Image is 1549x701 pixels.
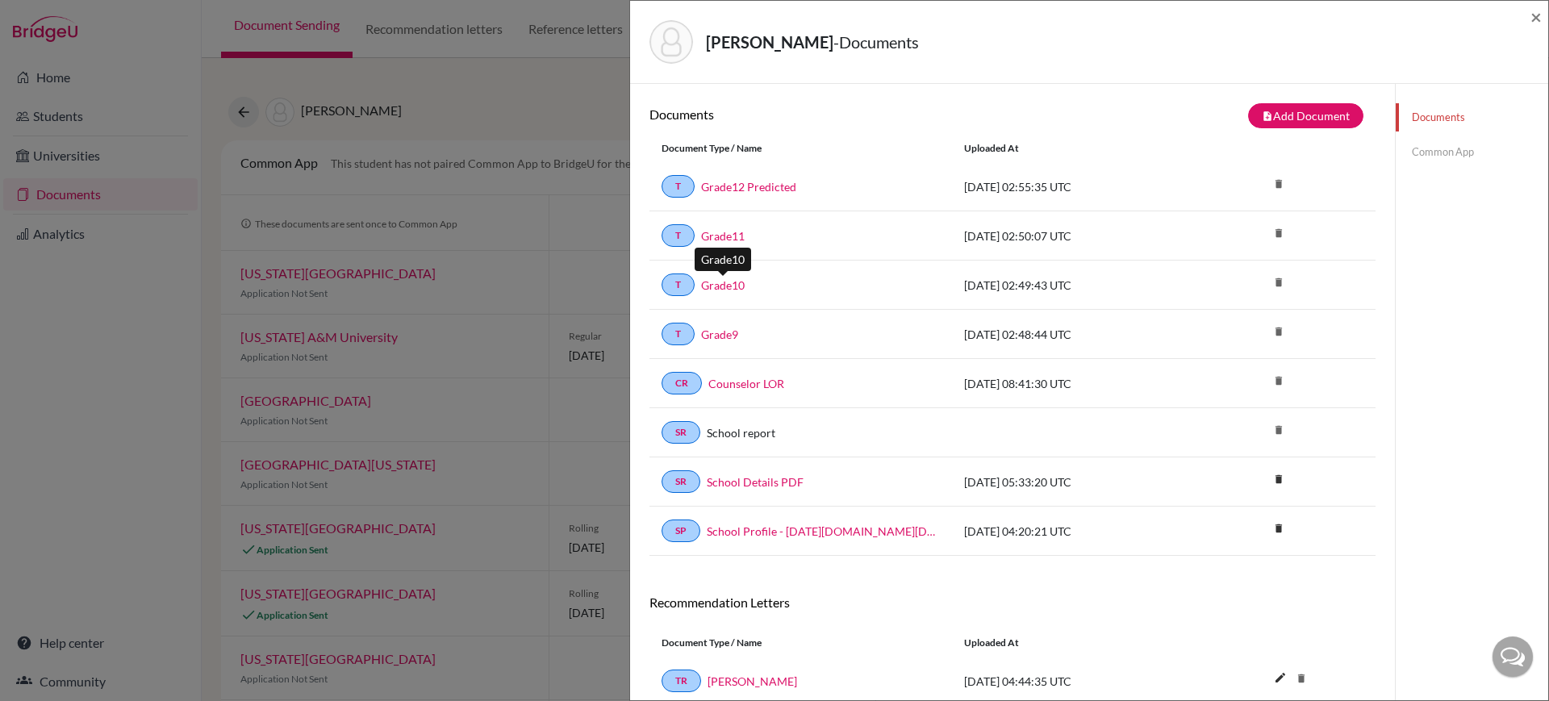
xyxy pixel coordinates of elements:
[1530,7,1542,27] button: Close
[707,523,940,540] a: School Profile - [DATE][DOMAIN_NAME][DATE]_wide
[662,175,695,198] a: T
[1267,516,1291,540] i: delete
[952,277,1194,294] div: [DATE] 02:49:43 UTC
[1267,519,1291,540] a: delete
[1267,221,1291,245] i: delete
[662,273,695,296] a: T
[1267,469,1291,491] a: delete
[1267,418,1291,442] i: delete
[1267,172,1291,196] i: delete
[1267,369,1291,393] i: delete
[707,474,804,490] a: School Details PDF
[701,178,796,195] a: Grade12 Predicted
[662,224,695,247] a: T
[707,424,775,441] a: School report
[649,595,1376,610] h6: Recommendation Letters
[36,11,69,26] span: Help
[1267,665,1293,691] i: edit
[952,523,1194,540] div: [DATE] 04:20:21 UTC
[662,323,695,345] a: T
[708,375,784,392] a: Counselor LOR
[701,326,738,343] a: Grade9
[1289,666,1313,691] i: delete
[952,326,1194,343] div: [DATE] 02:48:44 UTC
[662,470,700,493] a: SR
[1530,5,1542,28] span: ×
[701,227,745,244] a: Grade11
[1396,103,1548,131] a: Documents
[662,421,700,444] a: SR
[662,519,700,542] a: SP
[833,32,919,52] span: - Documents
[952,178,1194,195] div: [DATE] 02:55:35 UTC
[952,474,1194,490] div: [DATE] 05:33:20 UTC
[1262,111,1273,122] i: note_add
[649,636,952,650] div: Document Type / Name
[1267,270,1291,294] i: delete
[662,372,702,394] a: CR
[706,32,833,52] strong: [PERSON_NAME]
[952,375,1194,392] div: [DATE] 08:41:30 UTC
[695,248,751,271] div: Grade10
[1267,467,1291,491] i: delete
[952,636,1194,650] div: Uploaded at
[1248,103,1363,128] button: note_addAdd Document
[952,141,1194,156] div: Uploaded at
[649,106,1012,122] h6: Documents
[1267,667,1294,691] button: edit
[649,141,952,156] div: Document Type / Name
[952,227,1194,244] div: [DATE] 02:50:07 UTC
[662,670,701,692] a: TR
[701,277,745,294] a: Grade10
[1396,138,1548,166] a: Common App
[964,674,1071,688] span: [DATE] 04:44:35 UTC
[708,673,797,690] a: [PERSON_NAME]
[1267,319,1291,344] i: delete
